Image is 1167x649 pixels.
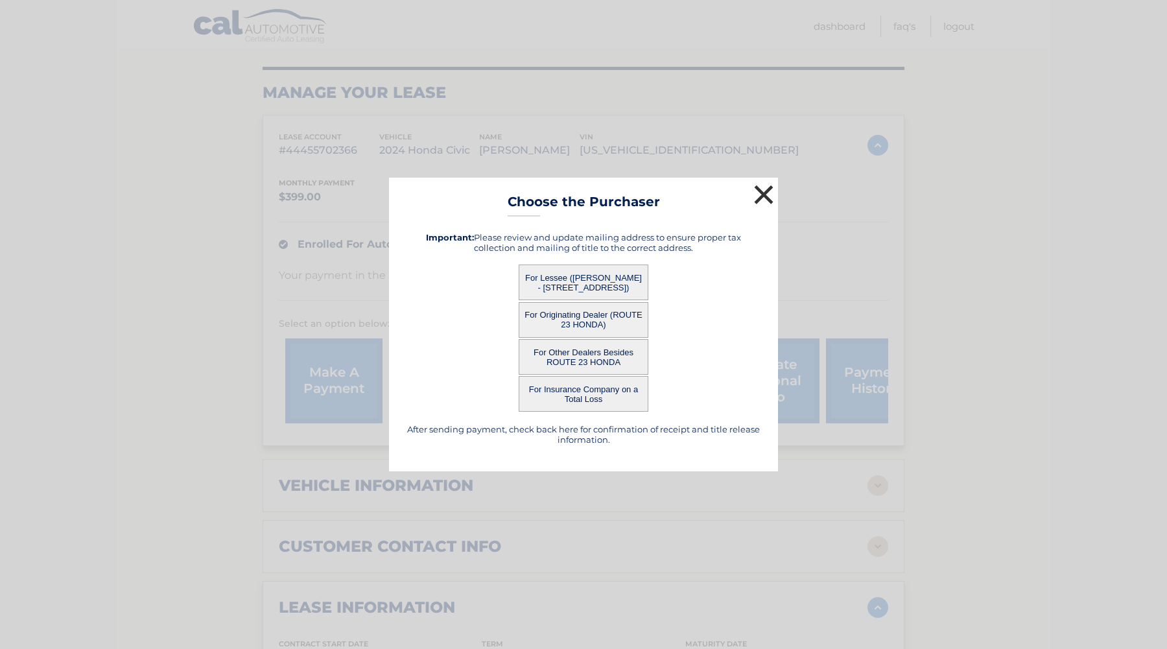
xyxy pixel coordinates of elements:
button: For Lessee ([PERSON_NAME] - [STREET_ADDRESS]) [519,265,648,300]
button: For Originating Dealer (ROUTE 23 HONDA) [519,302,648,338]
button: For Insurance Company on a Total Loss [519,376,648,412]
strong: Important: [426,232,474,242]
h5: After sending payment, check back here for confirmation of receipt and title release information. [405,424,762,445]
h5: Please review and update mailing address to ensure proper tax collection and mailing of title to ... [405,232,762,253]
button: × [751,182,777,207]
h3: Choose the Purchaser [508,194,660,217]
button: For Other Dealers Besides ROUTE 23 HONDA [519,339,648,375]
